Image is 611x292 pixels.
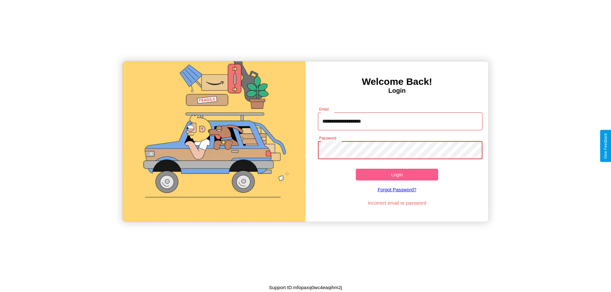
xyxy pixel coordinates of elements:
[315,199,480,207] p: Incorrect email or password
[123,61,305,222] img: gif
[603,133,608,159] div: Give Feedback
[319,106,329,112] label: Email
[319,135,336,141] label: Password
[305,87,488,94] h4: Login
[269,283,342,292] p: Support ID: mfopaxq0wc4eaqihm2j
[305,76,488,87] h3: Welcome Back!
[315,180,480,199] a: Forgot Password?
[356,169,438,180] button: Login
